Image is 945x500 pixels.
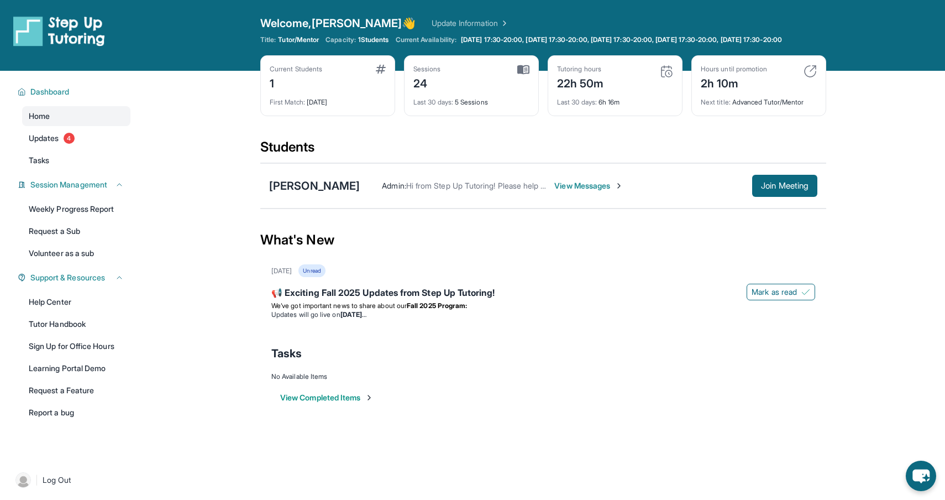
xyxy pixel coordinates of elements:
[22,403,130,423] a: Report a bug
[413,65,441,74] div: Sessions
[701,91,817,107] div: Advanced Tutor/Mentor
[271,267,292,275] div: [DATE]
[660,65,673,78] img: card
[29,111,50,122] span: Home
[801,288,810,296] img: Mark as read
[22,150,130,170] a: Tasks
[270,65,322,74] div: Current Students
[270,98,305,106] span: First Match :
[22,292,130,312] a: Help Center
[280,392,374,403] button: View Completed Items
[459,35,784,44] a: [DATE] 17:30-20:00, [DATE] 17:30-20:00, [DATE] 17:30-20:00, [DATE] 17:30-20:00, [DATE] 17:30-20:00
[22,199,130,219] a: Weekly Progress Report
[22,381,130,400] a: Request a Feature
[906,461,936,491] button: chat-button
[11,468,130,492] a: |Log Out
[498,18,509,29] img: Chevron Right
[554,180,623,191] span: View Messages
[701,98,731,106] span: Next title :
[413,98,453,106] span: Last 30 days :
[752,287,797,298] span: Mark as read
[298,264,325,277] div: Unread
[557,98,597,106] span: Last 30 days :
[22,243,130,263] a: Volunteer as a sub
[413,91,529,107] div: 5 Sessions
[461,35,782,44] span: [DATE] 17:30-20:00, [DATE] 17:30-20:00, [DATE] 17:30-20:00, [DATE] 17:30-20:00, [DATE] 17:30-20:00
[340,310,366,319] strong: [DATE]
[326,35,356,44] span: Capacity:
[29,133,59,144] span: Updates
[557,91,673,107] div: 6h 16m
[747,284,815,300] button: Mark as read
[30,272,105,283] span: Support & Resources
[43,475,71,486] span: Log Out
[22,314,130,334] a: Tutor Handbook
[15,472,31,488] img: user-img
[701,74,767,91] div: 2h 10m
[26,86,124,97] button: Dashboard
[271,310,815,319] li: Updates will go live on
[35,473,38,487] span: |
[752,175,817,197] button: Join Meeting
[396,35,456,44] span: Current Availability:
[270,74,322,91] div: 1
[26,272,124,283] button: Support & Resources
[517,65,529,75] img: card
[358,35,389,44] span: 1 Students
[64,133,75,144] span: 4
[271,301,407,310] span: We’ve got important news to share about our
[278,35,319,44] span: Tutor/Mentor
[30,86,70,97] span: Dashboard
[432,18,509,29] a: Update Information
[271,286,815,301] div: 📢 Exciting Fall 2025 Updates from Step Up Tutoring!
[260,216,826,264] div: What's New
[22,128,130,148] a: Updates4
[30,179,107,190] span: Session Management
[413,74,441,91] div: 24
[804,65,817,78] img: card
[382,181,406,190] span: Admin :
[270,91,386,107] div: [DATE]
[615,181,623,190] img: Chevron-Right
[407,301,467,310] strong: Fall 2025 Program:
[22,106,130,126] a: Home
[26,179,124,190] button: Session Management
[271,372,815,381] div: No Available Items
[22,221,130,241] a: Request a Sub
[271,346,302,361] span: Tasks
[701,65,767,74] div: Hours until promotion
[557,74,604,91] div: 22h 50m
[260,35,276,44] span: Title:
[557,65,604,74] div: Tutoring hours
[260,15,416,31] span: Welcome, [PERSON_NAME] 👋
[269,178,360,194] div: [PERSON_NAME]
[22,358,130,378] a: Learning Portal Demo
[761,183,809,189] span: Join Meeting
[29,155,49,166] span: Tasks
[22,336,130,356] a: Sign Up for Office Hours
[376,65,386,74] img: card
[13,15,105,46] img: logo
[260,138,826,163] div: Students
